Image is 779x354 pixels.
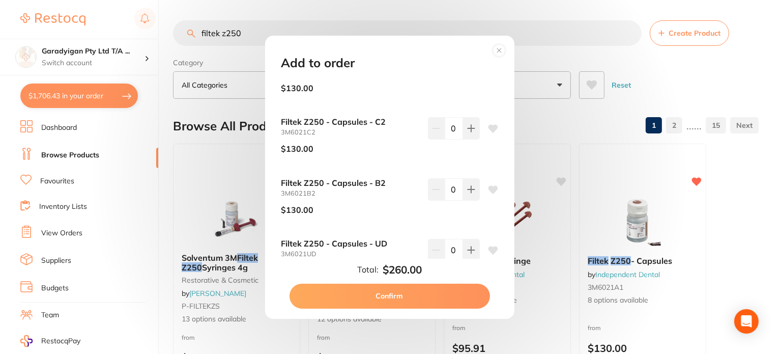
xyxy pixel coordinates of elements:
button: Confirm [290,284,490,308]
p: $130.00 [281,205,314,214]
h2: Add to order [281,56,355,70]
p: $130.00 [281,84,314,93]
small: 3M6021C2 [281,128,420,136]
b: Filtek Z250 - Capsules - C2 [281,117,420,126]
small: 3M6021UD [281,250,420,258]
b: Filtek Z250 - Capsules - B2 [281,178,420,187]
label: Total: [357,265,379,274]
p: $130.00 [281,144,314,153]
small: 3M6021B2 [281,189,420,197]
b: Filtek Z250 - Capsules - UD [281,239,420,248]
b: $260.00 [383,264,422,276]
div: Open Intercom Messenger [734,309,759,334]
